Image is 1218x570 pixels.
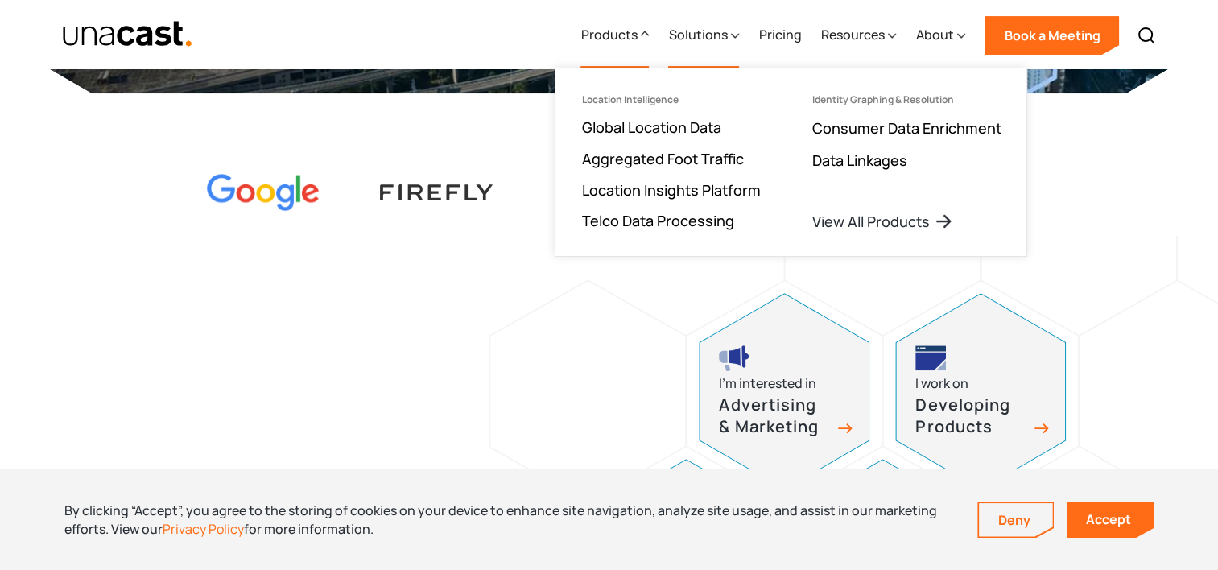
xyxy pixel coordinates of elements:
[62,20,193,48] img: Unacast text logo
[915,2,965,68] div: About
[1137,26,1156,45] img: Search icon
[915,394,1028,437] h3: Developing Products
[581,149,743,168] a: Aggregated Foot Traffic
[207,174,320,212] img: Google logo Color
[811,212,953,231] a: View All Products
[581,118,720,137] a: Global Location Data
[820,25,884,44] div: Resources
[915,345,946,371] img: developing products icon
[581,94,678,105] div: Location Intelligence
[811,118,1001,138] a: Consumer Data Enrichment
[979,503,1053,537] a: Deny
[668,2,739,68] div: Solutions
[580,25,637,44] div: Products
[668,25,727,44] div: Solutions
[811,94,953,105] div: Identity Graphing & Resolution
[553,170,666,216] img: BCG logo
[719,345,749,371] img: advertising and marketing icon
[555,68,1027,257] nav: Products
[811,151,906,170] a: Data Linkages
[915,25,953,44] div: About
[985,16,1119,55] a: Book a Meeting
[895,293,1066,489] a: developing products iconI work onDeveloping Products
[1067,502,1154,538] a: Accept
[581,180,760,200] a: Location Insights Platform
[580,2,649,68] div: Products
[581,211,733,230] a: Telco Data Processing
[62,20,193,48] a: home
[820,2,896,68] div: Resources
[380,184,493,200] img: Firefly Advertising logo
[758,2,801,68] a: Pricing
[719,394,832,437] h3: Advertising & Marketing
[915,373,968,394] div: I work on
[64,502,953,538] div: By clicking “Accept”, you agree to the storing of cookies on your device to enhance site navigati...
[719,373,816,394] div: I’m interested in
[163,520,244,538] a: Privacy Policy
[699,293,869,489] a: advertising and marketing iconI’m interested inAdvertising & Marketing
